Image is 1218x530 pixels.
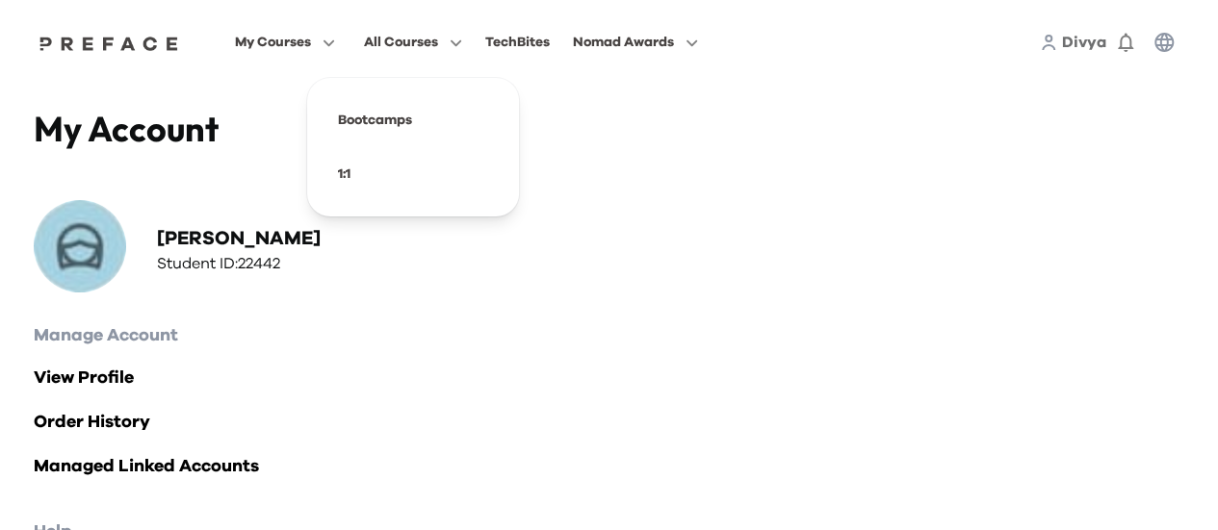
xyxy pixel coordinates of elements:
span: Divya [1062,35,1106,50]
span: Nomad Awards [573,31,674,54]
h2: [PERSON_NAME] [157,225,321,252]
span: My Courses [235,31,311,54]
h3: Student ID: 22442 [157,252,321,275]
h2: Manage Account [34,322,1184,349]
a: View Profile [34,365,1184,391]
span: All Courses [364,31,438,54]
img: Profile Picture [34,200,126,292]
a: 1:1 [338,167,350,181]
a: Preface Logo [35,35,183,50]
h4: My Account [34,108,609,150]
img: Preface Logo [35,36,183,51]
a: Bootcamps [338,114,412,127]
button: Nomad Awards [567,30,704,55]
a: Order History [34,409,1184,436]
button: My Courses [229,30,341,55]
div: TechBites [485,31,550,54]
button: All Courses [358,30,468,55]
a: Managed Linked Accounts [34,453,1184,480]
a: Divya [1062,31,1106,54]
